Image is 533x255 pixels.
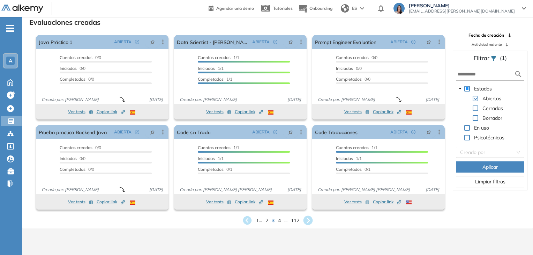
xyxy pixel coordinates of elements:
[409,8,515,14] span: [EMAIL_ADDRESS][PERSON_NAME][DOMAIN_NAME]
[268,110,273,115] img: ESP
[97,108,125,116] button: Copiar link
[60,66,85,71] span: 0/0
[198,145,239,150] span: 1/1
[336,55,377,60] span: 0/0
[256,217,262,224] span: 1 ...
[206,108,231,116] button: Ver tests
[514,70,523,79] img: search icon
[60,156,85,161] span: 0/0
[273,130,277,134] span: check-circle
[198,66,215,71] span: Iniciadas
[198,76,232,82] span: 1/1
[6,28,14,29] i: -
[360,7,364,10] img: arrow
[426,129,431,135] span: pushpin
[114,39,132,45] span: ABIERTA
[373,198,401,206] button: Copiar link
[315,125,357,139] a: Code Traducciones
[39,187,102,193] span: Creado por: [PERSON_NAME]
[458,87,462,90] span: caret-down
[390,39,408,45] span: ABIERTA
[60,145,101,150] span: 0/0
[29,18,100,27] h3: Evaluaciones creadas
[474,86,492,92] span: Estados
[130,201,135,205] img: ESP
[472,42,502,47] span: Actividad reciente
[198,167,232,172] span: 0/1
[252,129,270,135] span: ABIERTA
[373,199,401,205] span: Copiar link
[474,54,491,61] span: Filtrar
[341,4,349,13] img: world
[97,198,125,206] button: Copiar link
[235,108,263,116] button: Copiar link
[198,156,215,161] span: Iniciadas
[482,95,501,102] span: Abiertas
[60,76,94,82] span: 0/0
[315,35,376,49] a: Prompt Engineer Evaluation
[278,217,281,224] span: 4
[473,85,493,93] span: Estados
[145,36,160,48] button: pushpin
[209,3,254,12] a: Agendar una demo
[39,35,72,49] a: Java Práctico 1
[284,217,287,224] span: ...
[406,201,412,205] img: USA
[285,187,304,193] span: [DATE]
[411,40,415,44] span: check-circle
[130,110,135,115] img: ESP
[288,39,293,45] span: pushpin
[309,6,332,11] span: Onboarding
[273,6,293,11] span: Tutoriales
[411,130,415,134] span: check-circle
[60,76,85,82] span: Completados
[336,145,377,150] span: 1/1
[68,198,93,206] button: Ver tests
[177,187,275,193] span: Creado por: [PERSON_NAME] [PERSON_NAME]
[315,187,413,193] span: Creado por: [PERSON_NAME] [PERSON_NAME]
[60,66,77,71] span: Iniciadas
[423,96,442,103] span: [DATE]
[198,167,224,172] span: Completados
[336,167,362,172] span: Completados
[482,115,502,121] span: Borrador
[39,125,107,139] a: Prueba practica Backend Java
[97,199,125,205] span: Copiar link
[336,66,353,71] span: Iniciadas
[9,58,12,64] span: A
[60,55,92,60] span: Cuentas creadas
[373,108,401,116] button: Copiar link
[60,55,101,60] span: 0/0
[198,145,231,150] span: Cuentas creadas
[423,187,442,193] span: [DATE]
[473,133,506,142] span: Psicotécnicos
[344,108,369,116] button: Ver tests
[206,198,231,206] button: Ver tests
[456,176,524,187] button: Limpiar filtros
[235,199,263,205] span: Copiar link
[456,161,524,173] button: Aplicar
[409,3,515,8] span: [PERSON_NAME]
[135,40,139,44] span: check-circle
[283,126,298,138] button: pushpin
[150,129,155,135] span: pushpin
[265,217,268,224] span: 2
[198,66,224,71] span: 1/1
[481,104,504,112] span: Cerradas
[421,126,436,138] button: pushpin
[97,109,125,115] span: Copiar link
[1,5,43,13] img: Logo
[235,109,263,115] span: Copiar link
[198,156,224,161] span: 1/1
[273,40,277,44] span: check-circle
[498,221,533,255] div: Widget de chat
[481,114,504,122] span: Borrador
[475,178,505,185] span: Limpiar filtros
[336,145,369,150] span: Cuentas creadas
[315,96,378,103] span: Creado por: [PERSON_NAME]
[373,109,401,115] span: Copiar link
[336,156,353,161] span: Iniciadas
[177,96,240,103] span: Creado por: [PERSON_NAME]
[285,96,304,103] span: [DATE]
[150,39,155,45] span: pushpin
